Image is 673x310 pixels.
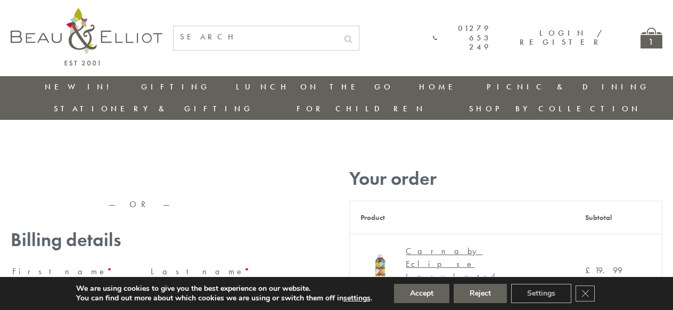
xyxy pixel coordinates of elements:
[76,293,372,303] p: You can find out more about which cookies we are using or switch them off in .
[349,168,662,190] h3: Your order
[11,229,272,251] h3: Billing details
[151,263,270,280] label: Last name
[174,26,338,48] input: SEARCH
[419,81,462,92] a: Home
[520,28,603,47] a: Login / Register
[487,81,650,92] a: Picnic & Dining
[585,265,622,276] bdi: 19.99
[585,265,595,276] span: £
[9,164,274,189] iframe: Secure express checkout frame
[12,263,132,280] label: First name
[454,284,507,303] button: Reject
[141,81,210,92] a: Gifting
[350,201,574,234] th: Product
[360,249,400,289] img: Carnaby Eclipse Insulated Water Bottle
[76,284,372,293] p: We are using cookies to give you the best experience on our website.
[236,81,393,92] a: Lunch On The Go
[406,245,556,296] div: Carnaby Eclipse Insulated Water Bottle
[574,201,662,234] th: Subtotal
[45,81,116,92] a: New in!
[641,28,662,48] a: 1
[11,200,272,209] p: — OR —
[11,8,162,66] img: logo
[360,245,564,296] a: Carnaby Eclipse Insulated Water Bottle Carnaby Eclipse Insulated Water Bottle× 1
[511,284,571,303] button: Settings
[469,103,641,114] a: Shop by collection
[54,103,253,114] a: Stationery & Gifting
[576,285,595,301] button: Close GDPR Cookie Banner
[394,284,449,303] button: Accept
[433,24,492,52] a: 01279 653 249
[343,293,371,303] button: settings
[297,103,426,114] a: For Children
